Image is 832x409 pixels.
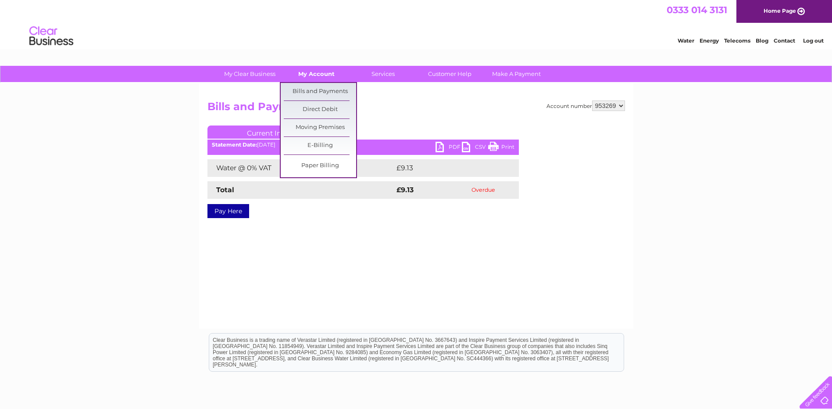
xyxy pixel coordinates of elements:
a: E-Billing [284,137,356,154]
a: Blog [756,37,768,44]
a: My Account [280,66,353,82]
a: Services [347,66,419,82]
strong: Total [216,186,234,194]
a: Log out [803,37,824,44]
b: Statement Date: [212,141,257,148]
a: PDF [436,142,462,154]
td: Overdue [448,181,519,199]
a: Direct Debit [284,101,356,118]
img: logo.png [29,23,74,50]
a: 0333 014 3131 [667,4,727,15]
a: Water [678,37,694,44]
strong: £9.13 [396,186,414,194]
td: £9.13 [394,159,497,177]
a: Bills and Payments [284,83,356,100]
div: Account number [546,100,625,111]
a: Telecoms [724,37,750,44]
a: Print [488,142,514,154]
a: Make A Payment [480,66,553,82]
div: Clear Business is a trading name of Verastar Limited (registered in [GEOGRAPHIC_DATA] No. 3667643... [209,5,624,43]
a: Pay Here [207,204,249,218]
a: Moving Premises [284,119,356,136]
a: CSV [462,142,488,154]
td: Water @ 0% VAT [207,159,394,177]
a: My Clear Business [214,66,286,82]
a: Paper Billing [284,157,356,175]
a: Customer Help [414,66,486,82]
a: Contact [774,37,795,44]
a: Current Invoice [207,126,339,139]
div: [DATE] [207,142,519,148]
h2: Bills and Payments [207,100,625,117]
a: Energy [700,37,719,44]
